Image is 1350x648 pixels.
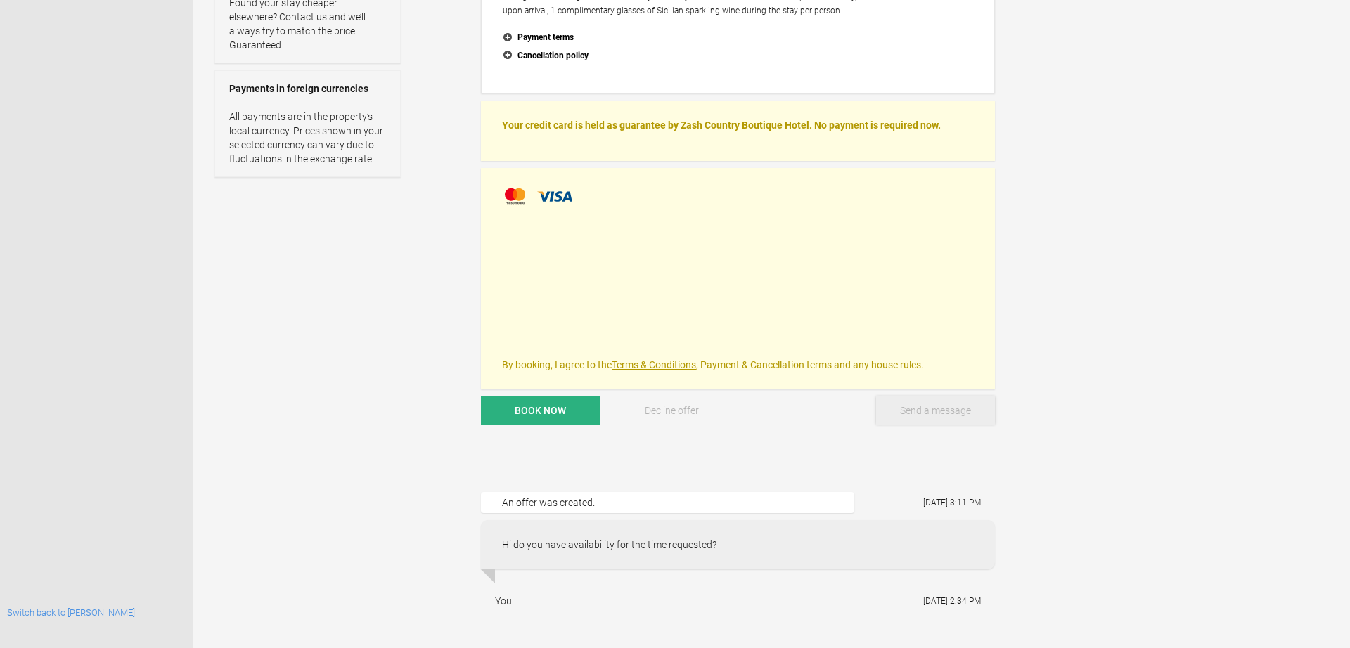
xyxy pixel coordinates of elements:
[502,119,941,131] strong: Your credit card is held as guarantee by Zash Country Boutique Hotel. No payment is required now.
[481,520,995,569] div: Hi do you have availability for the time requested?
[923,596,981,606] flynt-date-display: [DATE] 2:34 PM
[503,29,973,47] button: Payment terms
[481,492,854,513] div: An offer was created.
[645,405,699,416] span: Decline offer
[7,607,135,618] a: Switch back to [PERSON_NAME]
[612,359,696,370] a: Terms & Conditions
[503,47,973,65] button: Cancellation policy
[876,396,995,425] button: Send a message
[613,396,732,425] button: Decline offer
[481,396,600,425] button: Book now
[923,498,981,507] flynt-date-display: [DATE] 3:11 PM
[495,594,512,608] div: You
[515,405,566,416] span: Book now
[502,186,974,372] div: By booking, I agree to the , Payment & Cancellation terms and any house rules.
[229,82,386,96] strong: Payments in foreign currencies
[229,110,386,166] p: All payments are in the property’s local currency. Prices shown in your selected currency can var...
